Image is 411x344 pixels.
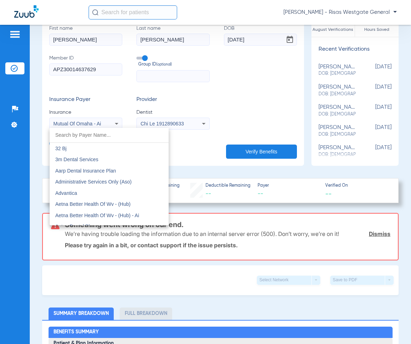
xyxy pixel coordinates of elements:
span: Aarp Dental Insurance Plan [55,168,116,174]
span: Aetna Dental Plans [55,224,98,229]
span: 32 Bj [55,146,67,151]
span: Advantica [55,190,77,196]
input: dropdown search [50,128,169,142]
span: Aetna Better Health Of Wv - (Hub) [55,201,130,207]
span: Aetna Better Health Of Wv - (Hub) - Ai [55,213,139,218]
iframe: Chat Widget [376,310,411,344]
span: Administrative Services Only (Aso) [55,179,132,185]
span: 3m Dental Services [55,157,98,162]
